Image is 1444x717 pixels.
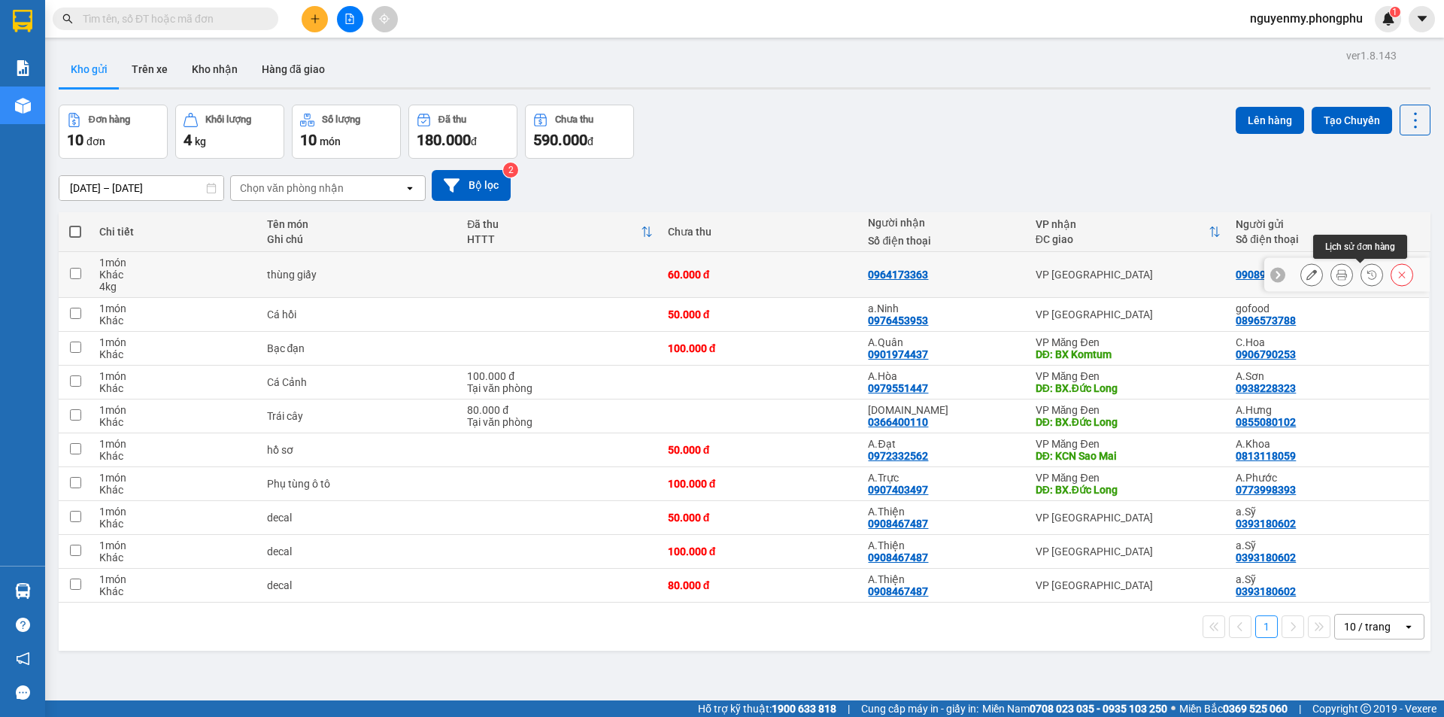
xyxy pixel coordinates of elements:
[868,382,928,394] div: 0979551447
[868,416,928,428] div: 0366400110
[525,105,634,159] button: Chưa thu590.000đ
[99,226,251,238] div: Chi tiết
[59,176,223,200] input: Select a date range.
[1028,212,1229,252] th: Toggle SortBy
[868,314,928,327] div: 0976453953
[668,545,854,557] div: 100.000 đ
[1382,12,1395,26] img: icon-new-feature
[1312,107,1392,134] button: Tạo Chuyến
[1236,484,1296,496] div: 0773998393
[1392,7,1397,17] span: 1
[698,700,836,717] span: Hỗ trợ kỹ thuật:
[1236,450,1296,462] div: 0813118059
[1236,585,1296,597] div: 0393180602
[868,438,1020,450] div: A.Đạt
[16,652,30,666] span: notification
[1179,700,1288,717] span: Miền Bắc
[59,105,168,159] button: Đơn hàng10đơn
[120,51,180,87] button: Trên xe
[99,269,251,281] div: Khác
[267,478,453,490] div: Phụ tùng ô tô
[86,135,105,147] span: đơn
[460,212,660,252] th: Toggle SortBy
[240,181,344,196] div: Chọn văn phòng nhận
[1030,703,1167,715] strong: 0708 023 035 - 0935 103 250
[15,583,31,599] img: warehouse-icon
[1036,416,1221,428] div: DĐ: BX.Đức Long
[1415,12,1429,26] span: caret-down
[1036,472,1221,484] div: VP Măng Đen
[432,170,511,201] button: Bộ lọc
[467,218,641,230] div: Đã thu
[99,348,251,360] div: Khác
[1036,545,1221,557] div: VP [GEOGRAPHIC_DATA]
[868,235,1020,247] div: Số điện thoại
[1036,438,1221,450] div: VP Măng Đen
[1036,484,1221,496] div: DĐ: BX.Đức Long
[1238,9,1375,28] span: nguyenmy.phongphu
[175,105,284,159] button: Khối lượng4kg
[267,269,453,281] div: thùng giấy
[555,114,593,125] div: Chưa thu
[1036,336,1221,348] div: VP Măng Đen
[868,518,928,530] div: 0908467487
[1236,269,1296,281] div: 0908912568
[83,11,260,27] input: Tìm tên, số ĐT hoặc mã đơn
[1236,336,1421,348] div: C.Hoa
[67,131,83,149] span: 10
[1409,6,1435,32] button: caret-down
[302,6,328,32] button: plus
[1036,512,1221,524] div: VP [GEOGRAPHIC_DATA]
[1344,619,1391,634] div: 10 / trang
[267,233,453,245] div: Ghi chú
[1036,308,1221,321] div: VP [GEOGRAPHIC_DATA]
[99,302,251,314] div: 1 món
[292,105,401,159] button: Số lượng10món
[1036,579,1221,591] div: VP [GEOGRAPHIC_DATA]
[467,416,653,428] div: Tại văn phòng
[868,450,928,462] div: 0972332562
[1346,47,1397,64] div: ver 1.8.143
[668,342,854,354] div: 100.000 đ
[1236,348,1296,360] div: 0906790253
[668,512,854,524] div: 50.000 đ
[267,410,453,422] div: Trái cây
[267,342,453,354] div: Bạc đạn
[1036,404,1221,416] div: VP Măng Đen
[1236,518,1296,530] div: 0393180602
[868,573,1020,585] div: A.Thiện
[1236,382,1296,394] div: 0938228323
[267,376,453,388] div: Cá Cảnh
[1036,382,1221,394] div: DĐ: BX.Đức Long
[1361,703,1371,714] span: copyright
[861,700,978,717] span: Cung cấp máy in - giấy in:
[408,105,517,159] button: Đã thu180.000đ
[99,484,251,496] div: Khác
[868,348,928,360] div: 0901974437
[1236,404,1421,416] div: A.Hưng
[1236,233,1421,245] div: Số điện thoại
[13,10,32,32] img: logo-vxr
[1236,314,1296,327] div: 0896573788
[533,131,587,149] span: 590.000
[99,416,251,428] div: Khác
[310,14,320,24] span: plus
[587,135,593,147] span: đ
[467,370,653,382] div: 100.000 đ
[417,131,471,149] span: 180.000
[1403,621,1415,633] svg: open
[337,6,363,32] button: file-add
[1236,506,1421,518] div: a.Sỹ
[868,302,1020,314] div: a.Ninh
[1036,218,1209,230] div: VP nhận
[320,135,341,147] span: món
[868,269,928,281] div: 0964173363
[1036,348,1221,360] div: DĐ: BX Komtum
[467,382,653,394] div: Tại văn phòng
[344,14,355,24] span: file-add
[1236,573,1421,585] div: a.Sỹ
[99,506,251,518] div: 1 món
[868,336,1020,348] div: A.Quân
[99,518,251,530] div: Khác
[99,257,251,269] div: 1 món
